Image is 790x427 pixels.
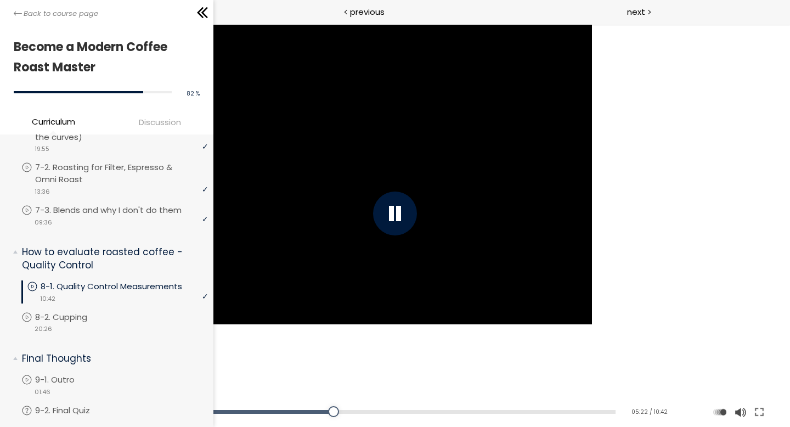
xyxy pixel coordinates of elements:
p: 7-3. Blends and why I don't do them [35,204,204,216]
span: 20:26 [35,324,52,334]
span: 09:36 [35,218,52,227]
a: Back to course page [14,8,98,19]
span: 82 % [187,89,200,98]
div: 05:22 / 10:42 [625,408,668,417]
span: 13:36 [35,187,50,196]
span: Curriculum [32,115,75,128]
p: 8-2. Cupping [35,311,109,323]
h1: Become a Modern Coffee Roast Master [14,37,194,78]
p: Final Thoughts [22,352,200,366]
span: next [627,5,645,18]
span: 19:55 [35,144,49,154]
span: Back to course page [24,8,98,19]
p: 8-1. Quality Control Measurements [41,280,204,293]
span: previous [350,5,385,18]
span: Discussion [139,116,181,128]
p: How to evaluate roasted coffee - Quality Control [22,245,200,272]
span: 10:42 [40,294,55,304]
p: 7-2. Roasting for Filter, Espresso & Omni Roast [35,161,208,186]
